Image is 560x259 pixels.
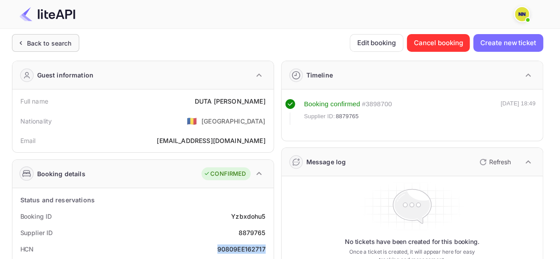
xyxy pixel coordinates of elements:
div: Back to search [27,39,72,48]
div: [DATE] 18:49 [501,99,536,125]
button: Edit booking [350,34,403,52]
div: Status and reservations [20,195,95,205]
div: HCN [20,244,34,254]
span: Supplier ID: [304,112,335,121]
div: CONFIRMED [204,170,246,178]
div: Guest information [37,70,94,80]
div: Yzbxdohu5 [231,212,265,221]
span: United States [187,113,197,129]
div: Booking ID [20,212,52,221]
img: N/A N/A [515,7,529,21]
div: 8879765 [238,228,265,237]
div: Booking confirmed [304,99,360,109]
div: 90809EE162717 [217,244,266,254]
div: [EMAIL_ADDRESS][DOMAIN_NAME] [157,136,265,145]
button: Refresh [474,155,514,169]
div: [GEOGRAPHIC_DATA] [201,116,266,126]
div: Nationality [20,116,52,126]
div: Message log [306,157,346,166]
p: No tickets have been created for this booking. [345,237,479,246]
div: # 3898700 [362,99,392,109]
div: Timeline [306,70,333,80]
p: Refresh [489,157,511,166]
span: 8879765 [336,112,359,121]
button: Create new ticket [473,34,543,52]
div: Email [20,136,36,145]
div: Supplier ID [20,228,53,237]
img: LiteAPI Logo [19,7,75,21]
div: DUTA [PERSON_NAME] [195,97,266,106]
button: Cancel booking [407,34,470,52]
div: Full name [20,97,48,106]
div: Booking details [37,169,85,178]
